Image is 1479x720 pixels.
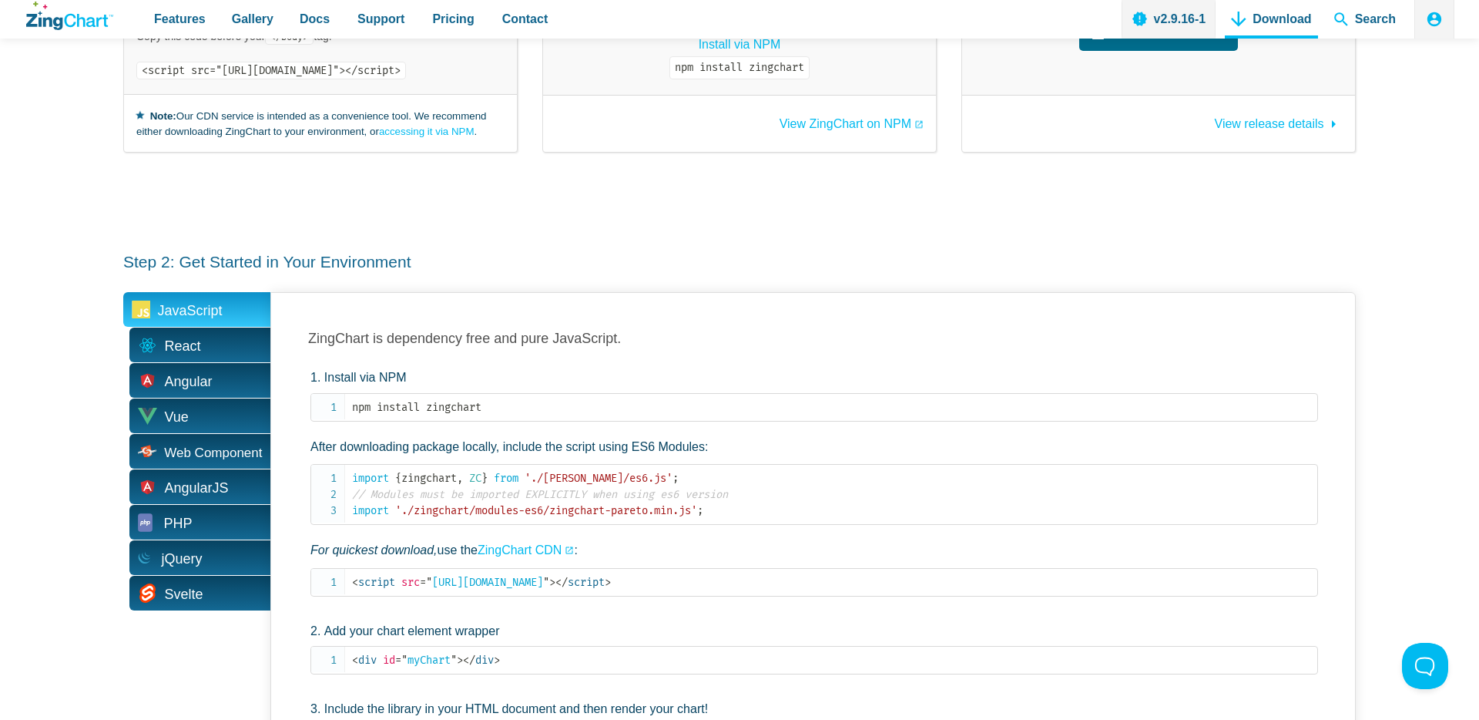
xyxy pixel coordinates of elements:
[395,654,401,667] span: =
[420,576,426,589] span: =
[395,654,457,667] span: myChart
[310,437,1318,457] p: After downloading package locally, include the script using ES6 Modules:
[352,576,395,589] span: script
[165,583,203,607] span: Svelte
[395,504,697,517] span: './zingchart/modules-es6/zingchart-pareto.min.js'
[457,654,463,667] span: >
[1215,117,1324,130] span: View release details
[310,621,1318,675] li: Add your chart element wrapper
[697,504,703,517] span: ;
[165,335,201,358] span: React
[352,504,389,517] span: import
[308,330,1318,348] h3: ZingChart is dependency free and pure JavaScript.
[162,547,203,571] span: jQuery
[478,540,574,560] a: ZingChart CDN
[457,472,463,485] span: ,
[352,488,728,501] span: // Modules must be imported EXPLICITLY when using es6 version
[401,654,407,667] span: "
[158,299,223,323] span: JavaScript
[699,34,781,55] a: Install via NPM
[780,118,924,130] a: View ZingChart on NPM
[1402,643,1448,689] iframe: Toggle Customer Support
[525,472,672,485] span: './[PERSON_NAME]/es6.js'
[352,470,1317,519] code: zingchart
[463,654,494,667] span: div
[502,8,548,29] span: Contact
[164,446,262,459] span: Web Component
[352,654,377,667] span: div
[426,576,432,589] span: "
[310,368,1318,597] li: Install via NPM
[469,472,481,485] span: ZC
[150,110,176,122] strong: Note:
[379,126,475,137] a: accessing it via NPM
[165,370,213,394] span: Angular
[555,576,605,589] span: script
[549,576,555,589] span: >
[543,576,549,589] span: "
[401,576,420,589] span: src
[300,8,330,29] span: Docs
[481,472,488,485] span: }
[136,62,406,79] code: <script src="[URL][DOMAIN_NAME]"></script>
[420,576,549,589] span: [URL][DOMAIN_NAME]
[555,576,568,589] span: </
[136,107,505,140] small: Our CDN service is intended as a convenience tool. We recommend either downloading ZingChart to y...
[395,472,401,485] span: {
[165,476,229,500] span: AngularJS
[310,540,1318,560] p: use the :
[165,405,189,429] span: Vue
[494,472,518,485] span: from
[232,8,273,29] span: Gallery
[383,654,395,667] span: id
[605,576,611,589] span: >
[164,512,193,536] span: PHP
[310,543,438,557] em: For quickest download,
[494,654,500,667] span: >
[463,654,475,667] span: </
[432,8,474,29] span: Pricing
[451,654,457,667] span: "
[123,251,1356,272] h3: Step 2: Get Started in Your Environment
[138,513,153,532] img: PHP Icon
[352,576,358,589] span: <
[672,472,679,485] span: ;
[352,472,389,485] span: import
[1215,109,1343,130] a: View release details
[26,2,113,30] a: ZingChart Logo. Click to return to the homepage
[669,56,810,79] code: npm install zingchart
[352,654,358,667] span: <
[357,8,404,29] span: Support
[154,8,206,29] span: Features
[352,399,1317,416] code: npm install zingchart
